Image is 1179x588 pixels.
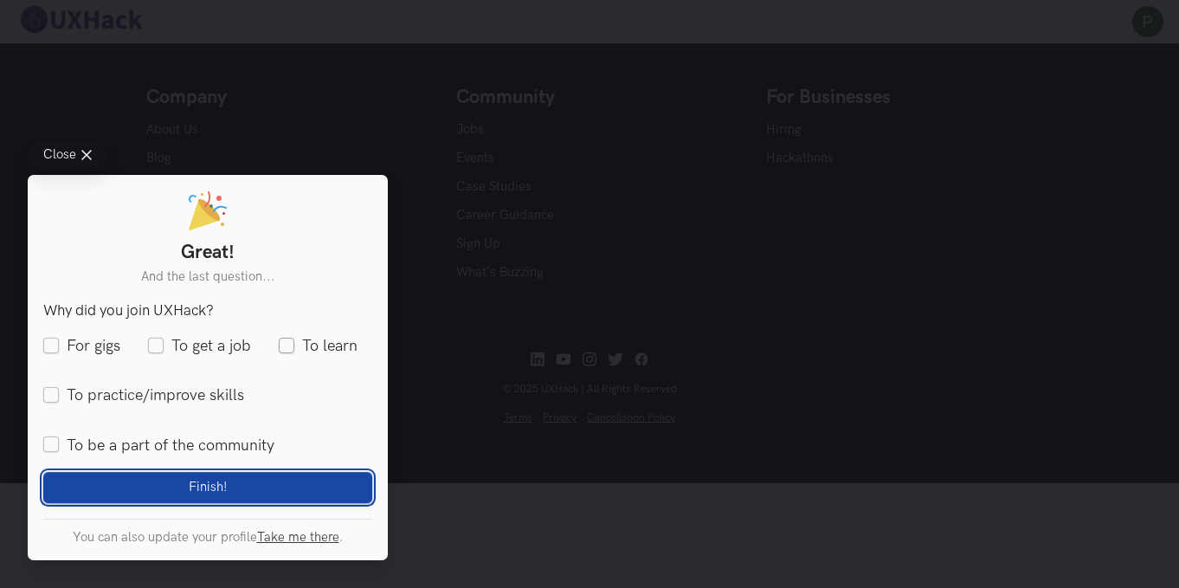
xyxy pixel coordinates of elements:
[43,530,372,545] p: You can also update your profile .
[43,302,214,320] legend: Why did you join UXHack?
[43,385,244,407] label: To practice/improve skills
[43,242,372,264] h1: Great!
[43,149,76,162] span: Close
[148,336,251,358] label: To get a job
[28,141,107,170] button: Close
[257,530,339,545] a: Take me there
[43,472,372,503] button: Finish!
[43,336,120,358] label: For gigs
[43,435,274,456] label: To be a part of the community
[189,480,228,495] span: Finish!
[43,269,372,288] p: And the last question...
[279,336,358,358] label: To learn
